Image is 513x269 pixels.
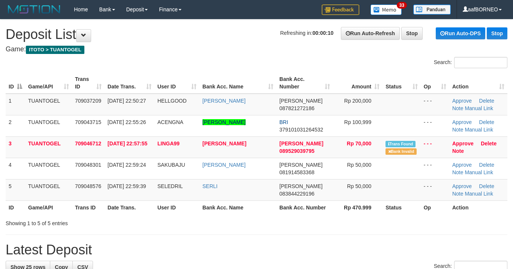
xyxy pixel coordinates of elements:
[279,105,314,111] span: Copy 087821272186 to clipboard
[397,2,407,9] span: 33
[157,140,180,146] span: LINGA99
[452,162,472,168] a: Approve
[25,179,72,200] td: TUANTOGEL
[279,98,322,104] span: [PERSON_NAME]
[25,94,72,115] td: TUANTOGEL
[25,158,72,179] td: TUANTOGEL
[452,140,474,146] a: Approve
[344,98,371,104] span: Rp 200,000
[370,4,402,15] img: Button%20Memo.svg
[105,200,154,214] th: Date Trans.
[421,200,449,214] th: Op
[75,98,101,104] span: 709037209
[421,72,449,94] th: Op: activate to sort column ascending
[449,72,507,94] th: Action: activate to sort column ascending
[421,94,449,115] td: - - -
[465,127,493,133] a: Manual Link
[347,183,372,189] span: Rp 50,000
[479,162,494,168] a: Delete
[279,140,323,146] span: [PERSON_NAME]
[108,140,147,146] span: [DATE] 22:57:55
[454,57,507,68] input: Search:
[279,183,322,189] span: [PERSON_NAME]
[333,72,382,94] th: Amount: activate to sort column ascending
[279,162,322,168] span: [PERSON_NAME]
[452,127,463,133] a: Note
[452,183,472,189] a: Approve
[6,242,507,257] h1: Latest Deposit
[108,183,146,189] span: [DATE] 22:59:39
[385,148,416,155] span: Bank is not match
[382,72,421,94] th: Status: activate to sort column ascending
[105,72,154,94] th: Date Trans.: activate to sort column ascending
[6,136,25,158] td: 3
[413,4,451,15] img: panduan.png
[199,200,276,214] th: Bank Acc. Name
[108,119,146,125] span: [DATE] 22:55:26
[279,169,314,175] span: Copy 081914583368 to clipboard
[481,140,496,146] a: Delete
[75,183,101,189] span: 709048576
[479,183,494,189] a: Delete
[276,72,333,94] th: Bank Acc. Number: activate to sort column ascending
[479,98,494,104] a: Delete
[6,4,63,15] img: MOTION_logo.png
[6,27,507,42] h1: Deposit List
[202,162,246,168] a: [PERSON_NAME]
[382,200,421,214] th: Status
[108,162,146,168] span: [DATE] 22:59:24
[157,98,187,104] span: HELLGOOD
[75,140,101,146] span: 709046712
[6,72,25,94] th: ID: activate to sort column descending
[347,140,371,146] span: Rp 70,000
[279,119,288,125] span: BRI
[202,183,217,189] a: SERLI
[202,140,246,146] a: [PERSON_NAME]
[421,136,449,158] td: - - -
[452,119,472,125] a: Approve
[6,115,25,136] td: 2
[465,191,493,197] a: Manual Link
[108,98,146,104] span: [DATE] 22:50:27
[279,191,314,197] span: Copy 083844229196 to clipboard
[6,158,25,179] td: 4
[202,98,246,104] a: [PERSON_NAME]
[385,141,415,147] span: Similar transaction found
[452,169,463,175] a: Note
[199,72,276,94] th: Bank Acc. Name: activate to sort column ascending
[479,119,494,125] a: Delete
[452,148,464,154] a: Note
[280,30,333,36] span: Refreshing in:
[449,200,507,214] th: Action
[312,30,333,36] strong: 00:00:10
[6,217,208,227] div: Showing 1 to 5 of 5 entries
[421,158,449,179] td: - - -
[6,179,25,200] td: 5
[401,27,423,40] a: Stop
[452,105,463,111] a: Note
[452,98,472,104] a: Approve
[341,27,400,40] a: Run Auto-Refresh
[157,162,185,168] span: SAKUBAJU
[421,115,449,136] td: - - -
[487,27,507,39] a: Stop
[276,200,333,214] th: Bank Acc. Number
[436,27,485,39] a: Run Auto-DPS
[25,200,72,214] th: Game/API
[154,200,199,214] th: User ID
[72,200,105,214] th: Trans ID
[421,179,449,200] td: - - -
[333,200,382,214] th: Rp 470.999
[434,57,507,68] label: Search:
[25,72,72,94] th: Game/API: activate to sort column ascending
[344,119,371,125] span: Rp 100,999
[26,46,84,54] span: ITOTO > TUANTOGEL
[72,72,105,94] th: Trans ID: activate to sort column ascending
[279,127,323,133] span: Copy 379101031264532 to clipboard
[322,4,359,15] img: Feedback.jpg
[279,148,314,154] span: Copy 089529039795 to clipboard
[25,136,72,158] td: TUANTOGEL
[75,162,101,168] span: 709048301
[465,105,493,111] a: Manual Link
[6,200,25,214] th: ID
